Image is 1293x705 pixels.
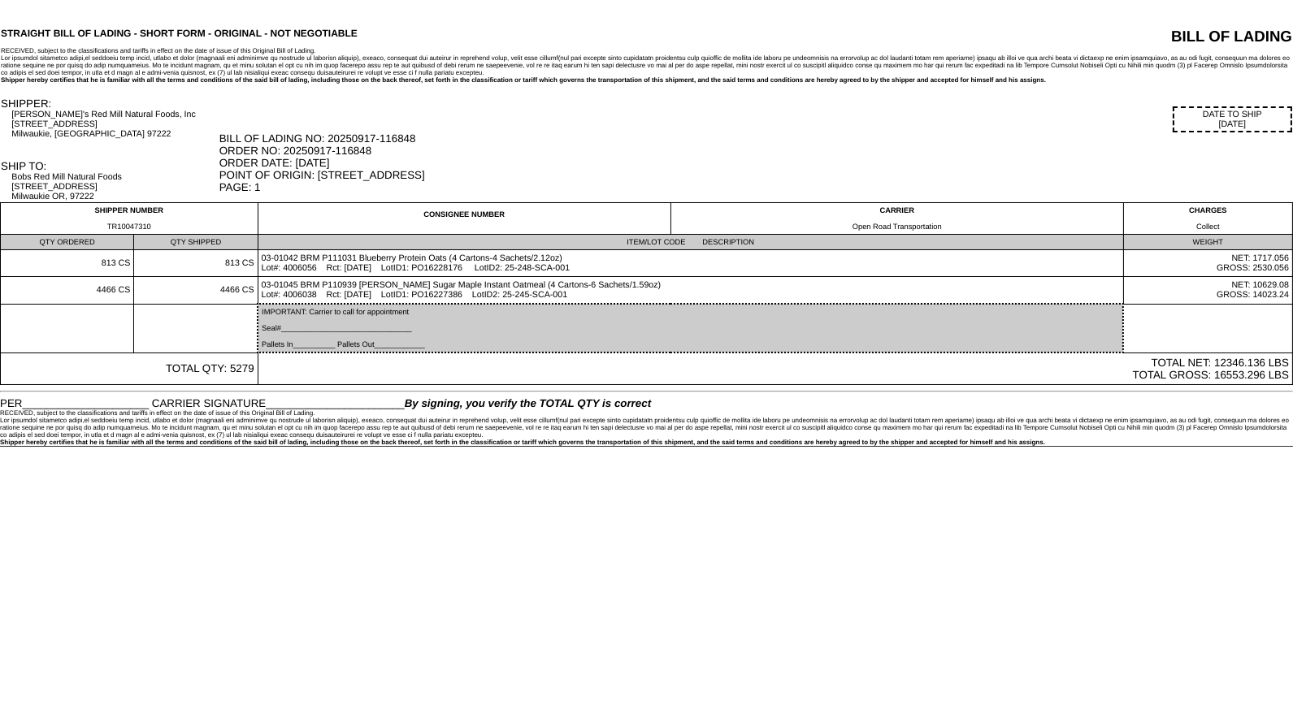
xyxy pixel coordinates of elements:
[1,277,134,305] td: 4466 CS
[134,250,258,277] td: 813 CS
[219,132,1292,193] div: BILL OF LADING NO: 20250917-116848 ORDER NO: 20250917-116848 ORDER DATE: [DATE] POINT OF ORIGIN: ...
[948,28,1292,45] div: BILL OF LADING
[1127,223,1289,231] div: Collect
[1173,106,1292,132] div: DATE TO SHIP [DATE]
[1123,250,1292,277] td: NET: 1717.056 GROSS: 2530.056
[1,97,218,110] div: SHIPPER:
[1,352,258,385] td: TOTAL QTY: 5279
[1123,277,1292,305] td: NET: 10629.08 GROSS: 14023.24
[1123,203,1292,235] td: CHARGES
[11,172,217,201] div: Bobs Red Mill Natural Foods [STREET_ADDRESS] Milwaukie OR, 97222
[1,203,258,235] td: SHIPPER NUMBER
[1,250,134,277] td: 813 CS
[258,235,1123,250] td: ITEM/LOT CODE DESCRIPTION
[1,235,134,250] td: QTY ORDERED
[258,304,1123,352] td: IMPORTANT: Carrier to call for appointment Seal#_______________________________ Pallets In_______...
[1,160,218,172] div: SHIP TO:
[675,223,1120,231] div: Open Road Transportation
[11,110,217,139] div: [PERSON_NAME]'s Red Mill Natural Foods, Inc [STREET_ADDRESS] Milwaukie, [GEOGRAPHIC_DATA] 97222
[134,235,258,250] td: QTY SHIPPED
[1123,235,1292,250] td: WEIGHT
[258,352,1292,385] td: TOTAL NET: 12346.136 LBS TOTAL GROSS: 16553.296 LBS
[258,277,1123,305] td: 03-01045 BRM P110939 [PERSON_NAME] Sugar Maple Instant Oatmeal (4 Cartons-6 Sachets/1.59oz) Lot#:...
[1,76,1292,84] div: Shipper hereby certifies that he is familiar with all the terms and conditions of the said bill o...
[258,203,670,235] td: CONSIGNEE NUMBER
[670,203,1123,235] td: CARRIER
[258,250,1123,277] td: 03-01042 BRM P111031 Blueberry Protein Oats (4 Cartons-4 Sachets/2.12oz) Lot#: 4006056 Rct: [DATE...
[405,397,651,409] span: By signing, you verify the TOTAL QTY is correct
[4,223,254,231] div: TR10047310
[134,277,258,305] td: 4466 CS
